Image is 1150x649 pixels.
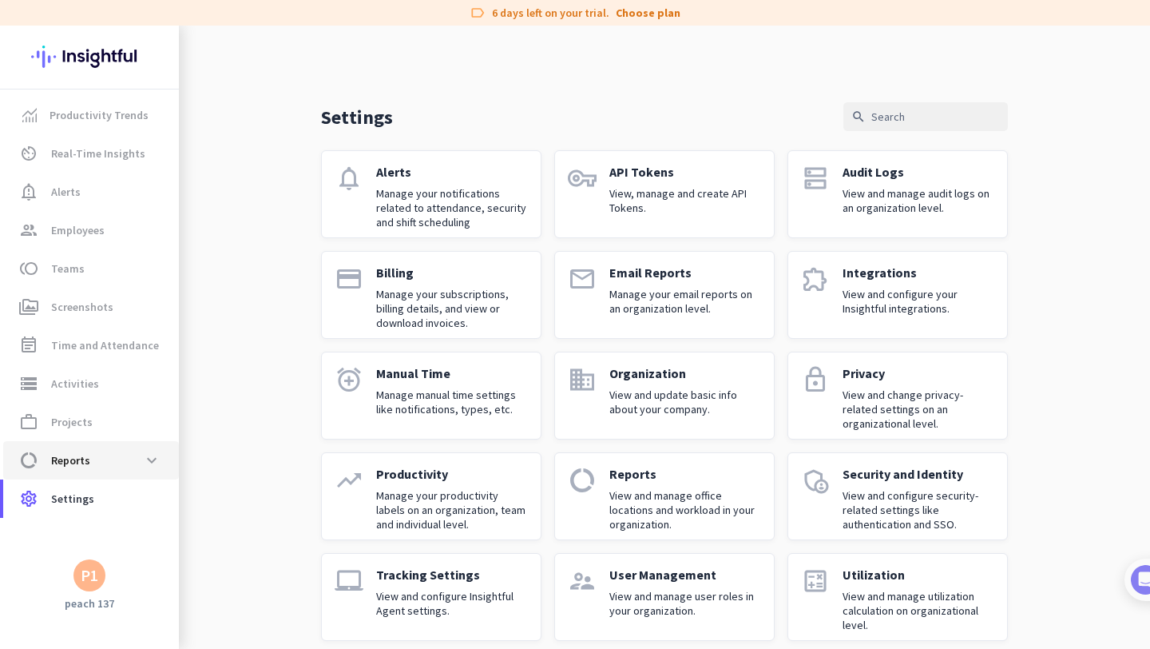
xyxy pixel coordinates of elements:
[843,567,994,583] p: Utilization
[321,105,393,129] p: Settings
[609,186,761,215] p: View, manage and create API Tokens.
[609,164,761,180] p: API Tokens
[321,553,541,641] a: laptop_macTracking SettingsView and configure Insightful Agent settings.
[554,150,775,238] a: vpn_keyAPI TokensView, manage and create API Tokens.
[19,259,38,278] i: toll
[376,287,528,330] p: Manage your subscriptions, billing details, and view or download invoices.
[568,164,597,193] i: vpn_key
[609,488,761,532] p: View and manage office locations and workload in your organization.
[554,352,775,440] a: domainOrganizationView and update basic info about your company.
[19,182,38,201] i: notification_important
[50,106,149,125] span: Productivity Trends
[321,150,541,238] a: notificationsAlertsManage your notifications related to attendance, security and shift scheduling
[3,134,179,173] a: av_timerReal-Time Insights
[335,567,363,595] i: laptop_mac
[3,403,179,441] a: work_outlineProjects
[3,211,179,249] a: groupEmployees
[801,466,830,495] i: admin_panel_settings
[843,388,994,431] p: View and change privacy-related settings on an organizational level.
[609,466,761,482] p: Reports
[843,265,994,281] p: Integrations
[843,589,994,632] p: View and manage utilization calculation on organizational level.
[843,164,994,180] p: Audit Logs
[321,452,541,540] a: trending_upProductivityManage your productivity labels on an organization, team and individual le...
[335,466,363,495] i: trending_up
[376,388,528,416] p: Manage manual time settings like notifications, types, etc.
[616,5,680,21] a: Choose plan
[335,365,363,394] i: alarm_add
[843,488,994,532] p: View and configure security-related settings like authentication and SSO.
[568,265,597,293] i: email
[137,446,166,475] button: expand_more
[3,441,179,480] a: data_usageReportsexpand_more
[51,336,159,355] span: Time and Attendance
[851,109,866,124] i: search
[3,249,179,288] a: tollTeams
[376,466,528,482] p: Productivity
[81,567,98,583] div: P1
[376,265,528,281] p: Billing
[3,364,179,403] a: storageActivities
[3,173,179,211] a: notification_importantAlerts
[801,365,830,394] i: lock
[19,144,38,163] i: av_timer
[787,150,1008,238] a: dnsAudit LogsView and manage audit logs on an organization level.
[609,265,761,281] p: Email Reports
[51,374,99,393] span: Activities
[801,265,830,293] i: extension
[801,164,830,193] i: dns
[335,265,363,293] i: payment
[843,102,1008,131] input: Search
[554,251,775,339] a: emailEmail ReportsManage your email reports on an organization level.
[19,451,38,470] i: data_usage
[19,489,38,508] i: settings
[376,186,528,229] p: Manage your notifications related to attendance, security and shift scheduling
[376,164,528,180] p: Alerts
[3,480,179,518] a: settingsSettings
[609,567,761,583] p: User Management
[321,251,541,339] a: paymentBillingManage your subscriptions, billing details, and view or download invoices.
[51,259,85,278] span: Teams
[801,567,830,595] i: calculate
[51,412,93,432] span: Projects
[843,365,994,381] p: Privacy
[376,365,528,381] p: Manual Time
[19,336,38,355] i: event_note
[51,144,145,163] span: Real-Time Insights
[51,182,81,201] span: Alerts
[335,164,363,193] i: notifications
[376,589,528,618] p: View and configure Insightful Agent settings.
[568,466,597,495] i: data_usage
[51,489,94,508] span: Settings
[787,352,1008,440] a: lockPrivacyView and change privacy-related settings on an organizational level.
[554,553,775,641] a: supervisor_accountUser ManagementView and manage user roles in your organization.
[3,288,179,326] a: perm_mediaScreenshots
[843,287,994,316] p: View and configure your Insightful integrations.
[609,589,761,618] p: View and manage user roles in your organization.
[19,374,38,393] i: storage
[321,352,541,440] a: alarm_addManual TimeManage manual time settings like notifications, types, etc.
[470,5,486,21] i: label
[31,26,148,88] img: Insightful logo
[376,488,528,532] p: Manage your productivity labels on an organization, team and individual level.
[787,251,1008,339] a: extensionIntegrationsView and configure your Insightful integrations.
[3,96,179,134] a: menu-itemProductivity Trends
[19,221,38,240] i: group
[609,365,761,381] p: Organization
[554,452,775,540] a: data_usageReportsView and manage office locations and workload in your organization.
[22,108,37,122] img: menu-item
[843,186,994,215] p: View and manage audit logs on an organization level.
[787,452,1008,540] a: admin_panel_settingsSecurity and IdentityView and configure security-related settings like authen...
[843,466,994,482] p: Security and Identity
[568,365,597,394] i: domain
[51,297,113,317] span: Screenshots
[19,297,38,317] i: perm_media
[51,451,90,470] span: Reports
[19,412,38,432] i: work_outline
[609,287,761,316] p: Manage your email reports on an organization level.
[568,567,597,595] i: supervisor_account
[787,553,1008,641] a: calculateUtilizationView and manage utilization calculation on organizational level.
[3,326,179,364] a: event_noteTime and Attendance
[376,567,528,583] p: Tracking Settings
[609,388,761,416] p: View and update basic info about your company.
